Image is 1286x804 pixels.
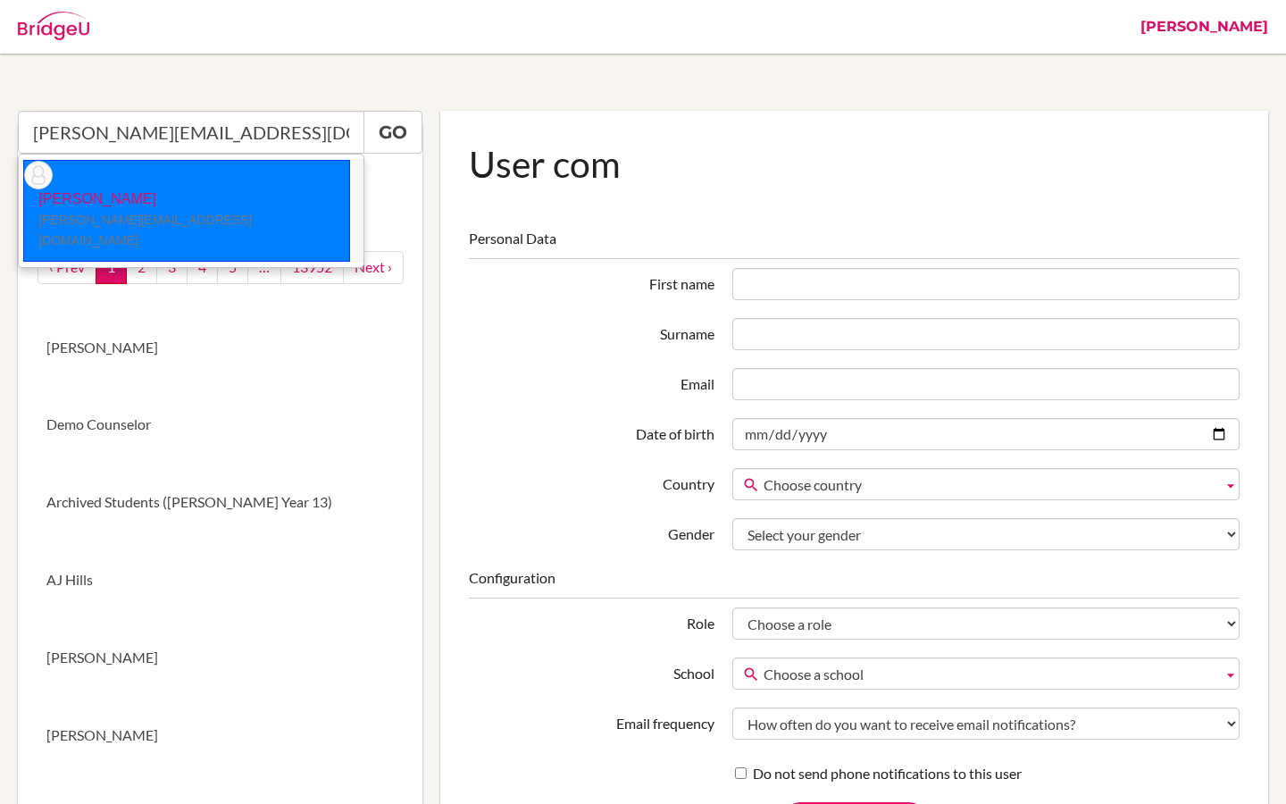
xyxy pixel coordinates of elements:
[764,658,1215,691] span: Choose a school
[460,468,722,495] label: Country
[18,386,422,464] a: Demo Counselor
[18,541,422,619] a: AJ Hills
[469,229,1240,259] legend: Personal Data
[18,12,89,40] img: Bridge-U
[343,251,404,284] a: next
[24,189,349,251] p: [PERSON_NAME]
[469,139,1240,188] h1: User com
[460,708,722,734] label: Email frequency
[460,368,722,395] label: Email
[18,619,422,697] a: [PERSON_NAME]
[18,111,364,154] input: Quicksearch user
[735,767,747,779] input: Do not send phone notifications to this user
[24,161,53,189] img: thumb_default-9baad8e6c595f6d87dbccf3bc005204999cb094ff98a76d4c88bb8097aa52fd3.png
[18,697,422,775] a: [PERSON_NAME]
[460,418,722,445] label: Date of birth
[764,469,1215,501] span: Choose country
[38,213,252,247] small: [PERSON_NAME][EMAIL_ADDRESS][DOMAIN_NAME]
[735,764,1022,784] label: Do not send phone notifications to this user
[363,111,422,154] a: Go
[18,309,422,387] a: [PERSON_NAME]
[18,464,422,541] a: Archived Students ([PERSON_NAME] Year 13)
[18,154,422,231] a: New User
[460,318,722,345] label: Surname
[460,607,722,634] label: Role
[460,268,722,295] label: First name
[460,657,722,684] label: School
[460,518,722,545] label: Gender
[469,568,1240,599] legend: Configuration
